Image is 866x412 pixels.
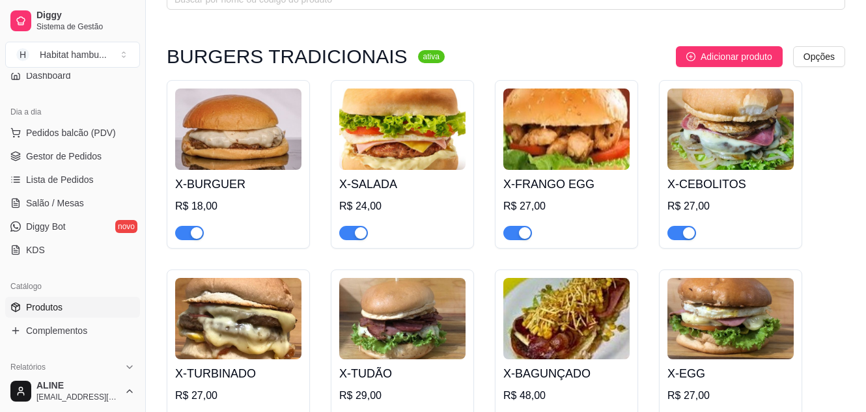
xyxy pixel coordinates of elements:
[5,297,140,318] a: Produtos
[339,278,466,359] img: product-image
[26,301,63,314] span: Produtos
[26,220,66,233] span: Diggy Bot
[26,324,87,337] span: Complementos
[701,49,772,64] span: Adicionar produto
[667,388,794,404] div: R$ 27,00
[5,42,140,68] button: Select a team
[5,102,140,122] div: Dia a dia
[5,240,140,260] a: KDS
[36,392,119,402] span: [EMAIL_ADDRESS][DOMAIN_NAME]
[5,320,140,341] a: Complementos
[175,278,301,359] img: product-image
[5,5,140,36] a: DiggySistema de Gestão
[667,364,794,383] h4: X-EGG
[5,276,140,297] div: Catálogo
[503,175,630,193] h4: X-FRANGO EGG
[803,49,835,64] span: Opções
[667,278,794,359] img: product-image
[175,388,301,404] div: R$ 27,00
[5,169,140,190] a: Lista de Pedidos
[36,21,135,32] span: Sistema de Gestão
[26,126,116,139] span: Pedidos balcão (PDV)
[339,199,466,214] div: R$ 24,00
[5,65,140,86] a: Dashboard
[175,364,301,383] h4: X-TURBINADO
[667,199,794,214] div: R$ 27,00
[503,89,630,170] img: product-image
[26,150,102,163] span: Gestor de Pedidos
[667,89,794,170] img: product-image
[26,243,45,256] span: KDS
[175,175,301,193] h4: X-BURGUER
[418,50,445,63] sup: ativa
[16,48,29,61] span: H
[503,364,630,383] h4: X-BAGUNÇADO
[686,52,695,61] span: plus-circle
[36,380,119,392] span: ALINE
[175,199,301,214] div: R$ 18,00
[26,197,84,210] span: Salão / Mesas
[26,173,94,186] span: Lista de Pedidos
[339,364,466,383] h4: X-TUDÃO
[503,278,630,359] img: product-image
[5,216,140,237] a: Diggy Botnovo
[339,89,466,170] img: product-image
[175,89,301,170] img: product-image
[339,175,466,193] h4: X-SALADA
[167,49,408,64] h3: BURGERS TRADICIONAIS
[5,146,140,167] a: Gestor de Pedidos
[5,376,140,407] button: ALINE[EMAIL_ADDRESS][DOMAIN_NAME]
[36,10,135,21] span: Diggy
[503,388,630,404] div: R$ 48,00
[793,46,845,67] button: Opções
[40,48,107,61] div: Habitat hambu ...
[503,199,630,214] div: R$ 27,00
[676,46,783,67] button: Adicionar produto
[26,69,71,82] span: Dashboard
[667,175,794,193] h4: X-CEBOLITOS
[10,362,46,372] span: Relatórios
[5,122,140,143] button: Pedidos balcão (PDV)
[5,193,140,213] a: Salão / Mesas
[339,388,466,404] div: R$ 29,00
